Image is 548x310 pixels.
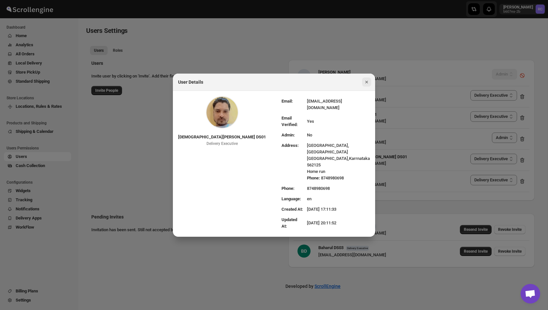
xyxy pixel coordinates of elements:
[362,77,371,87] button: Close
[178,134,266,140] div: [DEMOGRAPHIC_DATA][PERSON_NAME] DS01
[282,130,307,140] td: Admin:
[178,79,203,85] h2: User Details
[282,204,307,215] td: Created At:
[307,176,320,180] span: Phone:
[282,113,307,130] td: Email Verified:
[307,113,370,130] td: Yes
[307,204,370,215] td: [DATE] 17:11:33
[282,215,307,232] td: Updated At:
[282,96,307,113] td: Email:
[307,175,370,181] div: 8748980698
[282,194,307,204] td: Language:
[307,140,370,183] td: [GEOGRAPHIC_DATA] , [GEOGRAPHIC_DATA] [GEOGRAPHIC_DATA] , Karrnataka 562125 Home run
[307,183,370,194] td: 8748980698
[521,284,540,303] div: Open chat
[307,215,370,232] td: [DATE] 20:11:52
[206,140,238,147] div: Delivery Executive
[307,96,370,113] td: [EMAIL_ADDRESS][DOMAIN_NAME]
[282,140,307,183] td: Address:
[206,96,238,129] img: Profile
[307,130,370,140] td: No
[282,183,307,194] td: Phone:
[307,194,370,204] td: en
